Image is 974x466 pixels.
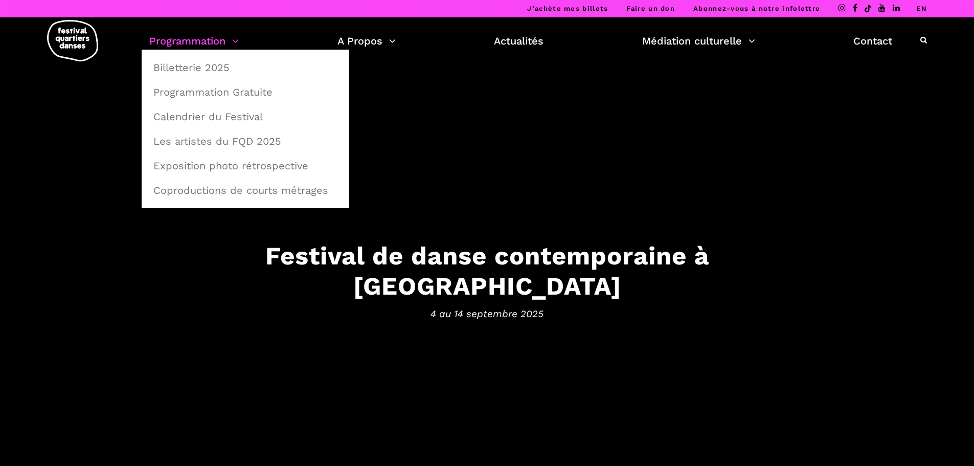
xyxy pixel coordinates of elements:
a: Coproductions de courts métrages [147,179,344,202]
a: Actualités [494,32,543,50]
a: J’achète mes billets [527,5,608,12]
a: Programmation [149,32,239,50]
span: 4 au 14 septembre 2025 [170,306,804,321]
h3: Festival de danse contemporaine à [GEOGRAPHIC_DATA] [170,241,804,301]
a: Abonnez-vous à notre infolettre [693,5,820,12]
a: Billetterie 2025 [147,56,344,79]
a: Calendrier du Festival [147,105,344,128]
a: Médiation culturelle [642,32,755,50]
a: Contact [853,32,892,50]
a: Faire un don [626,5,675,12]
a: A Propos [337,32,396,50]
a: Exposition photo rétrospective [147,154,344,177]
img: logo-fqd-med [47,20,98,61]
a: Les artistes du FQD 2025 [147,129,344,153]
a: EN [916,5,927,12]
a: Programmation Gratuite [147,80,344,104]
